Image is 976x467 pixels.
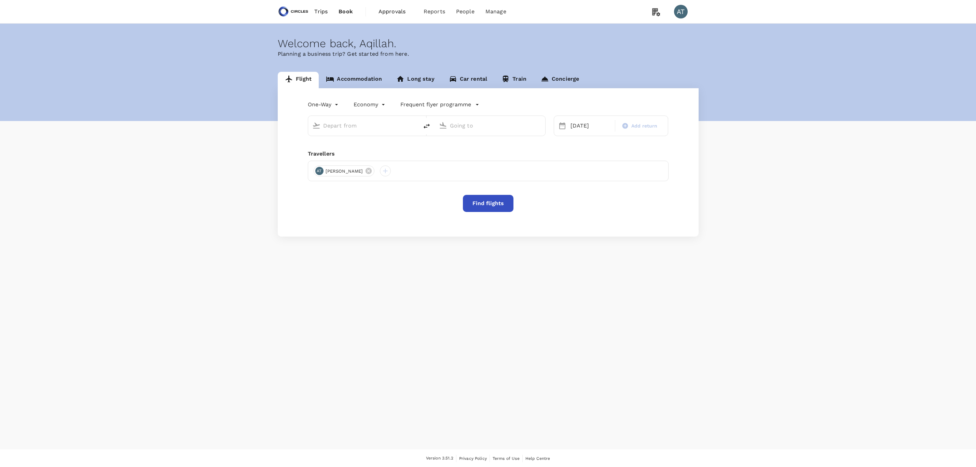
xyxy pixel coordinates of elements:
span: Reports [424,8,445,16]
div: Economy [354,99,387,110]
div: AT [674,5,688,18]
span: Help Centre [525,456,550,461]
div: One-Way [308,99,340,110]
button: Find flights [463,195,513,212]
button: Open [540,125,542,126]
img: Circles [278,4,309,19]
span: Add return [631,122,658,130]
button: Open [414,125,415,126]
a: Concierge [534,72,586,88]
button: delete [418,118,435,134]
div: AT [315,167,324,175]
span: Trips [314,8,328,16]
a: Help Centre [525,455,550,462]
a: Privacy Policy [459,455,487,462]
div: AT[PERSON_NAME] [314,165,375,176]
span: People [456,8,475,16]
a: Accommodation [319,72,389,88]
a: Car rental [442,72,495,88]
div: Travellers [308,150,669,158]
span: Approvals [379,8,413,16]
div: Welcome back , Aqillah . [278,37,699,50]
span: Privacy Policy [459,456,487,461]
button: Frequent flyer programme [400,101,479,109]
span: Version 3.51.2 [426,455,453,462]
input: Depart from [323,120,404,131]
span: Manage [485,8,506,16]
a: Train [494,72,534,88]
span: Terms of Use [493,456,520,461]
span: Book [339,8,353,16]
p: Planning a business trip? Get started from here. [278,50,699,58]
a: Terms of Use [493,455,520,462]
span: [PERSON_NAME] [321,168,367,175]
p: Frequent flyer programme [400,101,471,109]
a: Long stay [389,72,441,88]
div: [DATE] [568,119,614,133]
input: Going to [450,120,531,131]
a: Flight [278,72,319,88]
